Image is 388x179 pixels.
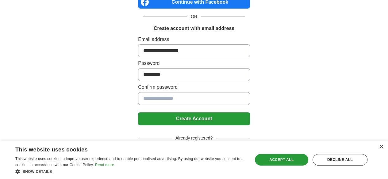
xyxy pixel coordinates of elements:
[15,157,245,167] span: This website uses cookies to improve user experience and to enable personalised advertising. By u...
[15,168,246,174] div: Show details
[379,145,383,149] div: Close
[138,36,250,43] label: Email address
[138,60,250,67] label: Password
[187,13,201,20] span: OR
[313,154,367,166] div: Decline all
[138,84,250,91] label: Confirm password
[172,135,216,141] span: Already registered?
[255,154,308,166] div: Accept all
[15,144,230,153] div: This website uses cookies
[23,170,52,174] span: Show details
[138,112,250,125] button: Create Account
[95,163,114,167] a: Read more, opens a new window
[154,25,234,32] h1: Create account with email address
